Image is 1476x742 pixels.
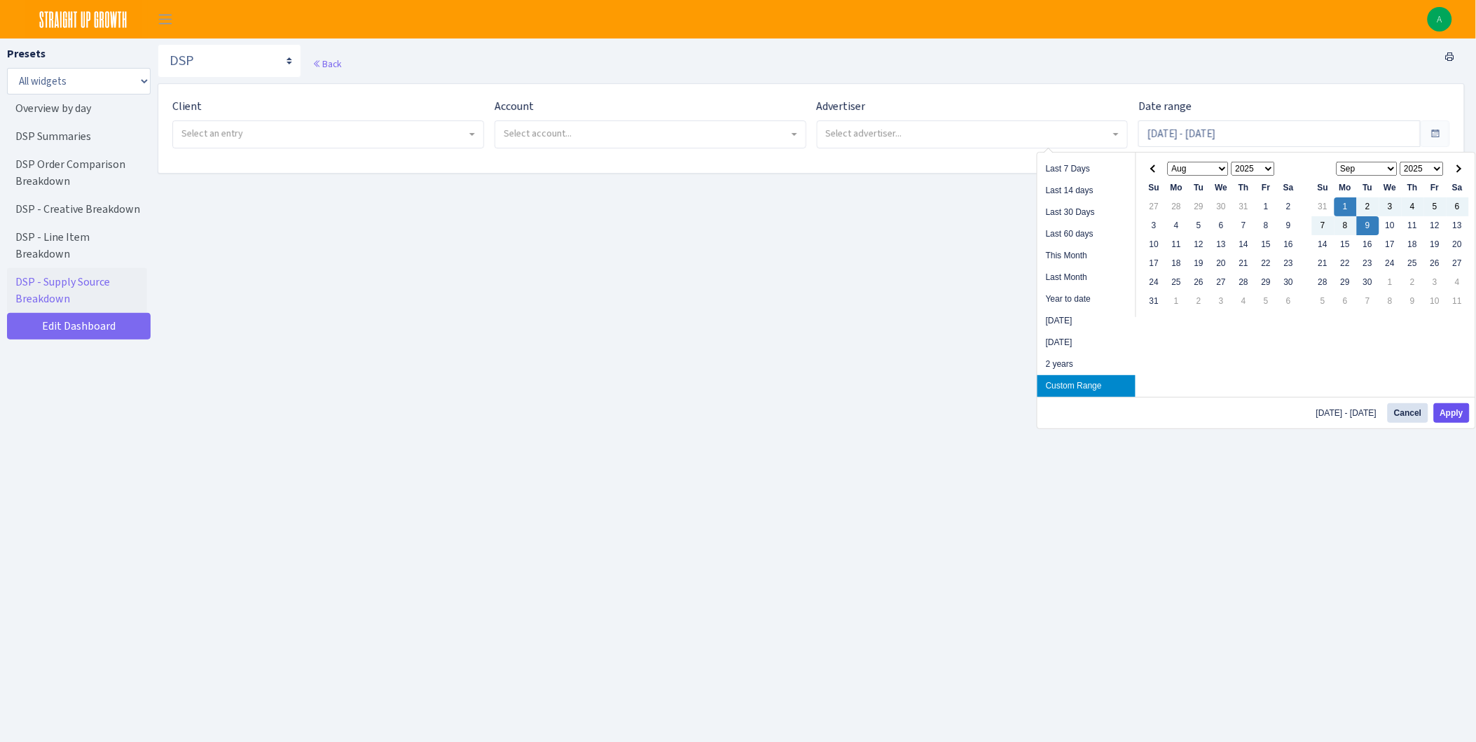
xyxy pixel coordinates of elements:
li: Last Month [1037,267,1136,288]
td: 27 [1211,273,1233,292]
th: Th [1233,178,1255,197]
td: 20 [1447,235,1469,254]
td: 16 [1357,235,1379,254]
li: 2 years [1037,353,1136,375]
td: 31 [1143,292,1166,311]
td: 13 [1447,216,1469,235]
td: 25 [1166,273,1188,292]
td: 4 [1447,273,1469,292]
th: Mo [1166,178,1188,197]
td: 6 [1334,292,1357,311]
th: Sa [1447,178,1469,197]
td: 23 [1357,254,1379,273]
th: We [1379,178,1402,197]
td: 5 [1255,292,1278,311]
td: 2 [1402,273,1424,292]
label: Client [172,98,202,115]
td: 6 [1447,197,1469,216]
td: 21 [1233,254,1255,273]
td: 9 [1357,216,1379,235]
li: This Month [1037,245,1136,267]
label: Date range [1138,98,1192,115]
td: 27 [1143,197,1166,216]
td: 7 [1312,216,1334,235]
td: 30 [1278,273,1300,292]
th: Tu [1188,178,1211,197]
label: Presets [7,45,46,62]
td: 1 [1255,197,1278,216]
span: Select an entry [181,127,243,140]
li: Last 60 days [1037,223,1136,245]
td: 1 [1166,292,1188,311]
th: Sa [1278,178,1300,197]
th: Fr [1424,178,1447,197]
td: 5 [1312,292,1334,311]
td: 14 [1312,235,1334,254]
th: We [1211,178,1233,197]
td: 11 [1402,216,1424,235]
td: 14 [1233,235,1255,254]
td: 15 [1255,235,1278,254]
button: Apply [1434,403,1470,423]
td: 25 [1402,254,1424,273]
a: DSP Order Comparison Breakdown [7,150,147,195]
td: 6 [1278,292,1300,311]
td: 12 [1424,216,1447,235]
th: Fr [1255,178,1278,197]
td: 10 [1379,216,1402,235]
td: 21 [1312,254,1334,273]
td: 17 [1143,254,1166,273]
td: 23 [1278,254,1300,273]
td: 10 [1143,235,1166,254]
th: Tu [1357,178,1379,197]
td: 5 [1424,197,1447,216]
td: 26 [1188,273,1211,292]
td: 2 [1188,292,1211,311]
td: 7 [1233,216,1255,235]
td: 4 [1402,197,1424,216]
td: 3 [1211,292,1233,311]
td: 28 [1166,197,1188,216]
li: [DATE] [1037,310,1136,332]
td: 28 [1312,273,1334,292]
td: 1 [1334,197,1357,216]
td: 24 [1143,273,1166,292]
th: Mo [1334,178,1357,197]
a: A [1428,7,1452,31]
td: 26 [1424,254,1447,273]
span: [DATE] - [DATE] [1316,409,1382,417]
th: Su [1312,178,1334,197]
td: 13 [1211,235,1233,254]
li: Last 30 Days [1037,202,1136,223]
td: 10 [1424,292,1447,311]
button: Toggle navigation [148,8,183,31]
a: DSP - Supply Source Breakdown [7,268,147,313]
th: Th [1402,178,1424,197]
td: 30 [1357,273,1379,292]
td: 2 [1278,197,1300,216]
span: Select account... [504,127,572,140]
td: 22 [1334,254,1357,273]
td: 31 [1312,197,1334,216]
td: 9 [1278,216,1300,235]
td: 16 [1278,235,1300,254]
label: Advertiser [817,98,866,115]
td: 30 [1211,197,1233,216]
a: Overview by day [7,94,147,122]
td: 17 [1379,235,1402,254]
td: 22 [1255,254,1278,273]
td: 2 [1357,197,1379,216]
td: 7 [1357,292,1379,311]
td: 11 [1166,235,1188,254]
td: 9 [1402,292,1424,311]
a: Back [312,57,341,70]
a: DSP - Creative Breakdown [7,195,147,223]
span: Select advertiser... [826,127,902,140]
td: 24 [1379,254,1402,273]
td: 29 [1334,273,1357,292]
th: Su [1143,178,1166,197]
td: 28 [1233,273,1255,292]
td: 19 [1188,254,1211,273]
td: 5 [1188,216,1211,235]
td: 8 [1255,216,1278,235]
